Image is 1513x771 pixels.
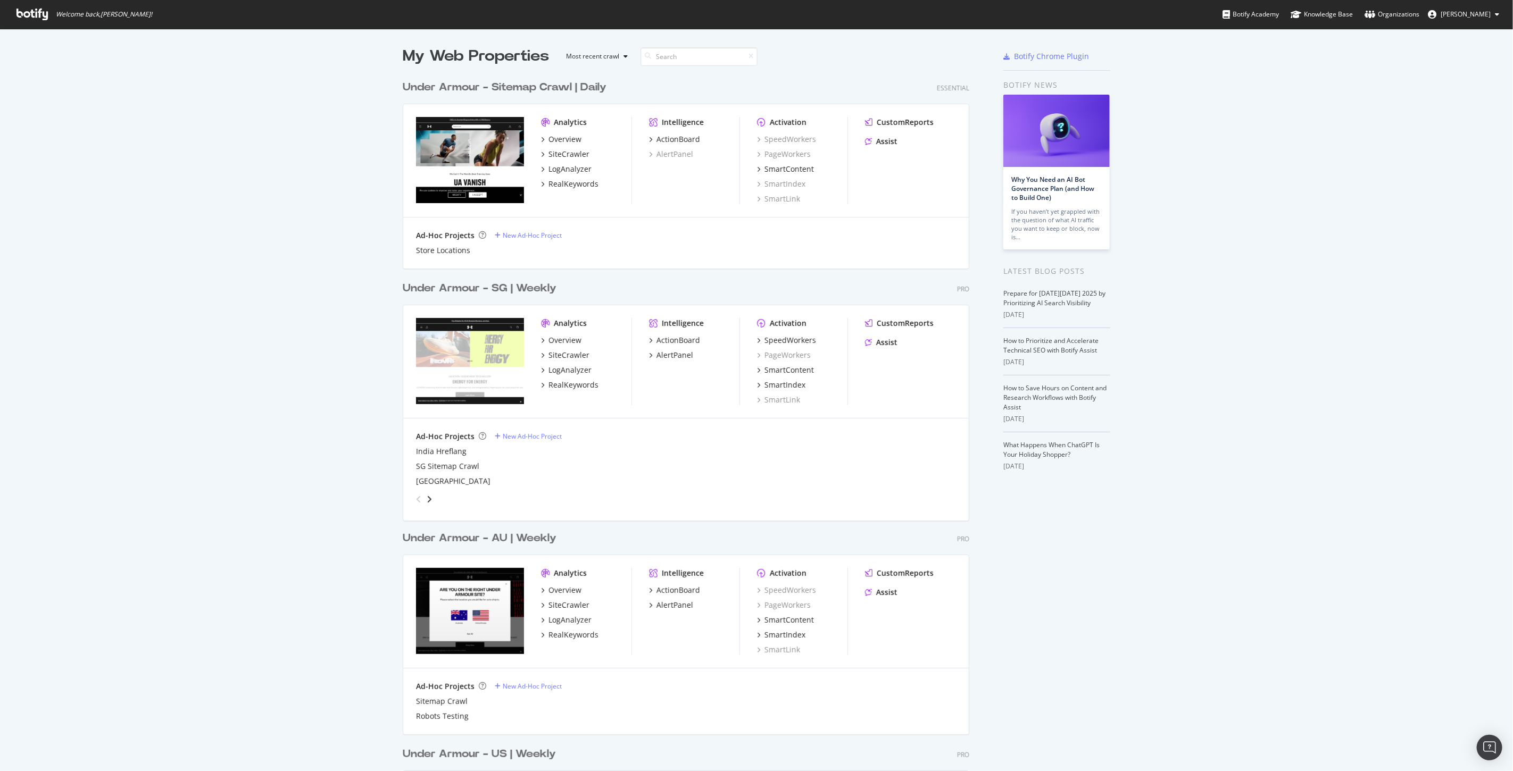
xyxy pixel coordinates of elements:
a: SiteCrawler [541,600,589,610]
div: Pro [957,534,969,543]
img: underarmour.com.sg [416,318,524,404]
div: Intelligence [662,568,704,579]
div: Under Armour - SG | Weekly [403,281,556,296]
div: CustomReports [877,568,934,579]
a: Sitemap Crawl [416,696,468,707]
div: RealKeywords [548,380,598,390]
a: SiteCrawler [541,350,589,361]
a: CustomReports [865,568,934,579]
a: SmartIndex [757,380,805,390]
a: RealKeywords [541,380,598,390]
a: Why You Need an AI Bot Governance Plan (and How to Build One) [1011,175,1094,202]
div: Intelligence [662,117,704,128]
a: ActionBoard [649,585,700,596]
div: LogAnalyzer [548,365,592,375]
div: Ad-Hoc Projects [416,681,475,692]
div: Knowledge Base [1291,9,1353,20]
a: SmartIndex [757,630,805,640]
div: Activation [770,117,807,128]
a: [GEOGRAPHIC_DATA] [416,476,491,487]
a: LogAnalyzer [541,164,592,174]
div: SpeedWorkers [764,335,816,346]
span: David Drey [1441,10,1491,19]
div: Assist [876,337,897,348]
a: AlertPanel [649,149,693,160]
div: Overview [548,134,581,145]
a: Robots Testing [416,711,469,722]
a: RealKeywords [541,179,598,189]
img: underarmoursitemapcrawl.com [416,117,524,203]
div: Pro [957,284,969,294]
div: India Hreflang [416,446,467,457]
div: Analytics [554,568,587,579]
a: Botify Chrome Plugin [1003,51,1089,62]
div: CustomReports [877,318,934,329]
a: SmartLink [757,395,800,405]
div: Intelligence [662,318,704,329]
a: SmartContent [757,164,814,174]
div: [DATE] [1003,462,1110,471]
input: Search [641,47,758,66]
div: Analytics [554,318,587,329]
a: ActionBoard [649,134,700,145]
div: Organizations [1365,9,1419,20]
div: Under Armour - US | Weekly [403,747,556,762]
div: Essential [937,83,969,93]
a: SpeedWorkers [757,335,816,346]
div: If you haven’t yet grappled with the question of what AI traffic you want to keep or block, now is… [1011,207,1102,241]
div: SiteCrawler [548,350,589,361]
div: Ad-Hoc Projects [416,431,475,442]
a: SG Sitemap Crawl [416,461,479,472]
a: What Happens When ChatGPT Is Your Holiday Shopper? [1003,440,1100,459]
div: [DATE] [1003,357,1110,367]
div: LogAnalyzer [548,615,592,625]
div: Latest Blog Posts [1003,265,1110,277]
div: Pro [957,750,969,759]
div: RealKeywords [548,179,598,189]
div: angle-left [412,491,426,508]
a: PageWorkers [757,350,811,361]
div: [DATE] [1003,414,1110,424]
div: AlertPanel [656,600,693,610]
div: Botify Chrome Plugin [1014,51,1089,62]
img: Why You Need an AI Bot Governance Plan (and How to Build One) [1003,95,1110,167]
div: [DATE] [1003,310,1110,320]
a: AlertPanel [649,600,693,610]
div: SiteCrawler [548,149,589,160]
a: SpeedWorkers [757,585,816,596]
a: Assist [865,587,897,598]
div: AlertPanel [656,350,693,361]
a: PageWorkers [757,149,811,160]
a: SpeedWorkers [757,134,816,145]
span: Welcome back, [PERSON_NAME] ! [56,10,152,19]
div: Ad-Hoc Projects [416,230,475,241]
div: SmartIndex [764,630,805,640]
a: PageWorkers [757,600,811,610]
a: SmartIndex [757,179,805,189]
a: Under Armour - US | Weekly [403,747,560,762]
a: SmartLink [757,644,800,655]
div: SmartContent [764,365,814,375]
a: How to Save Hours on Content and Research Workflows with Botify Assist [1003,383,1107,412]
div: ActionBoard [656,134,700,145]
div: New Ad-Hoc Project [503,432,562,441]
a: Assist [865,136,897,147]
div: Store Locations [416,245,470,256]
a: Prepare for [DATE][DATE] 2025 by Prioritizing AI Search Visibility [1003,289,1105,307]
a: New Ad-Hoc Project [495,231,562,240]
a: CustomReports [865,117,934,128]
a: SiteCrawler [541,149,589,160]
a: SmartLink [757,194,800,204]
div: Botify news [1003,79,1110,91]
